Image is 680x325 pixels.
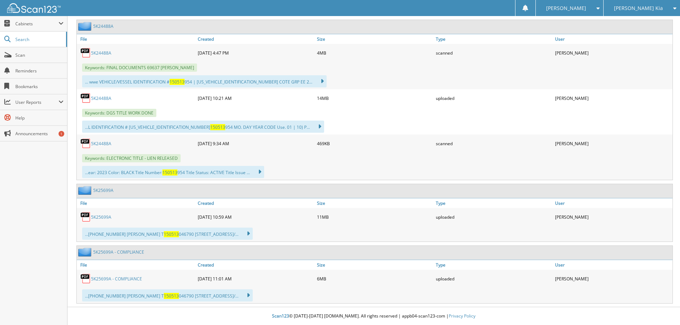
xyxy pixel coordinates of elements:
[59,131,64,137] div: 1
[196,260,315,270] a: Created
[80,212,91,222] img: PDF.png
[164,293,179,299] span: 150513
[553,34,673,44] a: User
[91,95,111,101] a: 5K24488A
[15,21,59,27] span: Cabinets
[82,228,253,240] div: ...[PHONE_NUMBER] [PERSON_NAME] T 046790 [STREET_ADDRESS]/...
[434,198,553,208] a: Type
[77,260,196,270] a: File
[82,109,156,117] span: Keywords: DGS TITLE WORK DONE
[15,115,64,121] span: Help
[91,141,111,147] a: 5K24488A
[196,210,315,224] div: [DATE] 10:59 AM
[196,271,315,286] div: [DATE] 11:01 AM
[434,271,553,286] div: uploaded
[82,154,181,162] span: Keywords: ELECTRONIC TITLE - LIEN RELEASED
[315,210,434,224] div: 11MB
[434,46,553,60] div: scanned
[449,313,475,319] a: Privacy Policy
[67,308,680,325] div: © [DATE]-[DATE] [DOMAIN_NAME]. All rights reserved | appb04-scan123-com |
[210,124,225,130] span: 150513
[77,198,196,208] a: File
[15,36,62,42] span: Search
[91,50,111,56] a: 5K24488A
[553,46,673,60] div: [PERSON_NAME]
[78,22,93,31] img: folder2.png
[315,260,434,270] a: Size
[434,136,553,151] div: scanned
[15,99,59,105] span: User Reports
[553,210,673,224] div: [PERSON_NAME]
[315,46,434,60] div: 4MB
[91,214,111,220] a: 5K25699A
[315,91,434,105] div: 14MB
[614,6,663,10] span: [PERSON_NAME] Kia
[7,3,61,13] img: scan123-logo-white.svg
[196,91,315,105] div: [DATE] 10:21 AM
[170,79,185,85] span: 150513
[78,186,93,195] img: folder2.png
[315,34,434,44] a: Size
[434,210,553,224] div: uploaded
[553,91,673,105] div: [PERSON_NAME]
[196,46,315,60] div: [DATE] 4:47 PM
[82,64,197,72] span: Keywords: FINAL DOCUMENTS 69637 [PERSON_NAME]
[315,271,434,286] div: 6MB
[15,68,64,74] span: Reminders
[82,121,324,133] div: ...L IDENTIFICATION # [US_VEHICLE_IDENTIFICATION_NUMBER] 954 MO. DAY YEAR CODE Use. 01 | 10) P...
[15,52,64,58] span: Scan
[93,187,114,193] a: 5K25699A
[82,289,253,301] div: ...[PHONE_NUMBER] [PERSON_NAME] T 046790 [STREET_ADDRESS]/...
[82,166,264,178] div: ...ear: 2023 Color: BLACK Title Number: 954 Title Status: ACTIVE Title Issue ...
[315,198,434,208] a: Size
[553,136,673,151] div: [PERSON_NAME]
[93,249,144,255] a: 5K25699A - COMPLIANCE
[80,138,91,149] img: PDF.png
[15,131,64,137] span: Announcements
[80,47,91,58] img: PDF.png
[196,34,315,44] a: Created
[93,23,114,29] a: 5K24488A
[91,276,142,282] a: 5K25699A - COMPLIANCE
[434,34,553,44] a: Type
[15,83,64,90] span: Bookmarks
[553,271,673,286] div: [PERSON_NAME]
[78,248,93,257] img: folder2.png
[164,231,179,237] span: 150513
[80,93,91,103] img: PDF.png
[80,273,91,284] img: PDF.png
[77,34,196,44] a: File
[196,198,315,208] a: Created
[82,75,327,87] div: ... wwe VEHICLE/VESSEL IDENTIFICATION # 954 | [US_VEHICLE_IDENTIFICATION_NUMBER] COTE GRP EE 2...
[162,169,177,176] span: 150513
[553,260,673,270] a: User
[272,313,289,319] span: Scan123
[196,136,315,151] div: [DATE] 9:34 AM
[553,198,673,208] a: User
[546,6,586,10] span: [PERSON_NAME]
[434,260,553,270] a: Type
[434,91,553,105] div: uploaded
[315,136,434,151] div: 469KB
